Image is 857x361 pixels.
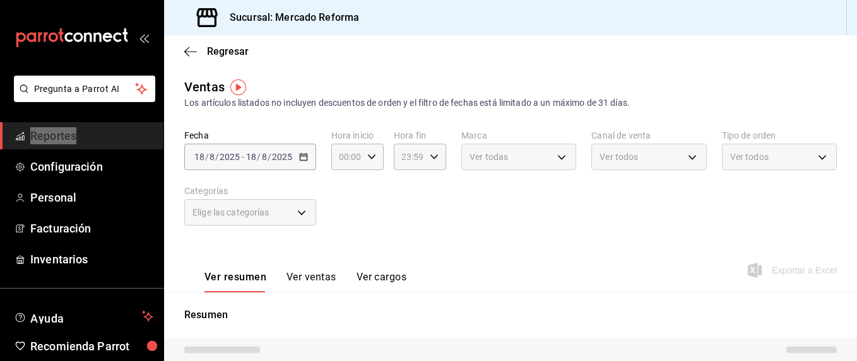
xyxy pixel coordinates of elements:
[184,45,249,57] button: Regresar
[30,158,153,175] span: Configuración
[30,127,153,144] span: Reportes
[722,131,837,140] label: Tipo de orden
[204,271,266,292] button: Ver resumen
[261,152,268,162] input: --
[192,206,269,219] span: Elige las categorías
[220,10,359,25] h3: Sucursal: Mercado Reforma
[194,152,205,162] input: --
[230,79,246,95] img: Tooltip marker
[242,152,244,162] span: -
[209,152,215,162] input: --
[184,186,316,195] label: Categorías
[205,152,209,162] span: /
[30,220,153,237] span: Facturación
[184,307,837,323] p: Resumen
[600,151,638,163] span: Ver todos
[215,152,219,162] span: /
[287,271,336,292] button: Ver ventas
[184,96,837,110] div: Los artículos listados no incluyen descuentos de orden y el filtro de fechas está limitado a un m...
[184,77,225,96] div: Ventas
[9,91,155,105] a: Pregunta a Parrot AI
[461,131,576,140] label: Marca
[730,151,769,163] span: Ver todos
[30,309,137,324] span: Ayuda
[219,152,240,162] input: ----
[591,131,706,140] label: Canal de venta
[14,76,155,102] button: Pregunta a Parrot AI
[257,152,261,162] span: /
[207,45,249,57] span: Regresar
[271,152,293,162] input: ----
[245,152,257,162] input: --
[268,152,271,162] span: /
[394,131,446,140] label: Hora fin
[30,251,153,268] span: Inventarios
[331,131,384,140] label: Hora inicio
[30,338,153,355] span: Recomienda Parrot
[357,271,407,292] button: Ver cargos
[184,131,316,140] label: Fecha
[470,151,508,163] span: Ver todas
[34,83,136,96] span: Pregunta a Parrot AI
[30,189,153,206] span: Personal
[139,33,149,43] button: open_drawer_menu
[204,271,406,292] div: navigation tabs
